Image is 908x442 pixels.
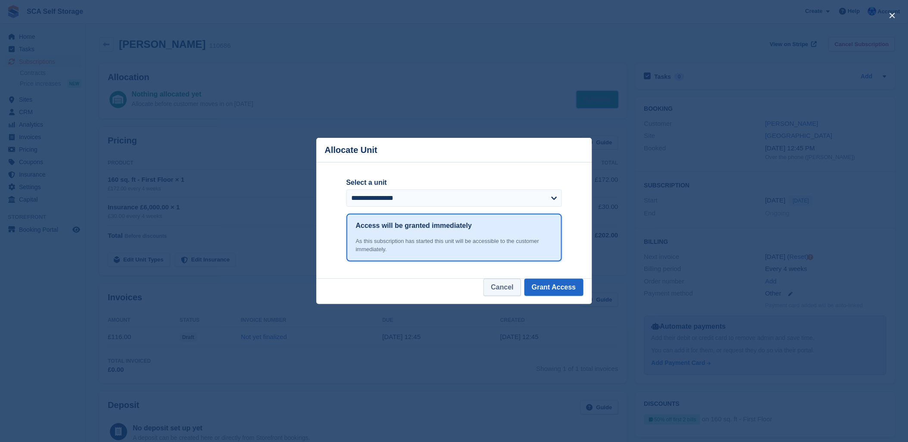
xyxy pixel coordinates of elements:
[524,279,583,296] button: Grant Access
[356,237,552,254] div: As this subscription has started this unit will be accessible to the customer immediately.
[484,279,521,296] button: Cancel
[886,9,899,22] button: close
[346,177,562,188] label: Select a unit
[356,221,472,231] h1: Access will be granted immediately
[325,145,378,155] p: Allocate Unit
